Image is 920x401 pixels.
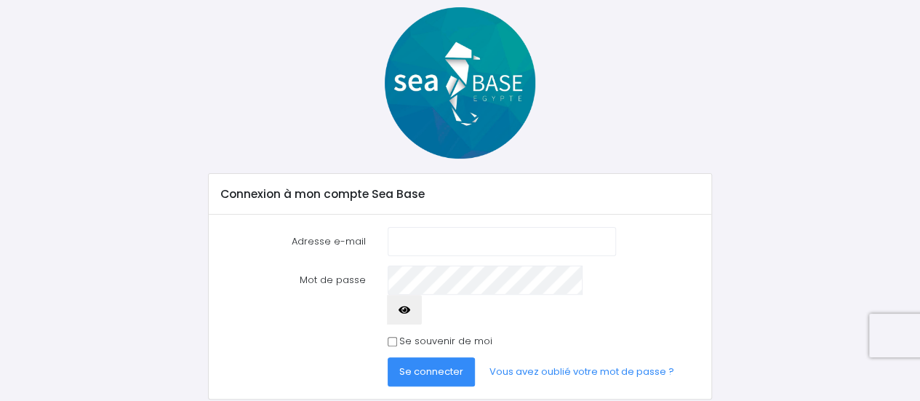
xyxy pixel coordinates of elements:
div: Connexion à mon compte Sea Base [209,174,711,215]
label: Se souvenir de moi [399,334,492,349]
button: Se connecter [388,357,475,386]
span: Se connecter [399,365,463,378]
label: Adresse e-mail [209,227,377,256]
a: Vous avez oublié votre mot de passe ? [478,357,686,386]
label: Mot de passe [209,266,377,325]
